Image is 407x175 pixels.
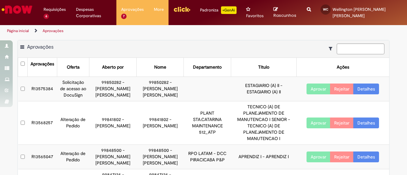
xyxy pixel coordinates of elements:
img: ServiceNow [1,3,33,16]
span: Despesas Corporativas [76,6,112,19]
ul: Trilhas de página [5,25,266,37]
td: 99848500 - [PERSON_NAME] [PERSON_NAME] [136,145,184,169]
button: Rejeitar [330,151,354,162]
th: Aprovações [28,58,57,77]
div: Departamento [193,64,222,71]
button: Rejeitar [330,84,354,94]
i: Mostrar filtros para: Suas Solicitações [329,46,335,51]
button: Aprovar [307,151,330,162]
div: Padroniza [200,6,237,14]
td: 99848500 - [PERSON_NAME] [PERSON_NAME] [89,145,137,169]
a: Detalhes [353,151,379,162]
td: Solicitação de acesso ao DocuSign [57,77,89,101]
p: +GenAi [221,6,237,14]
div: Nome [154,64,166,71]
span: 7 [121,14,127,19]
td: APRENDIZ I - APRENDIZ I [231,145,297,169]
span: Aprovações [121,6,144,13]
img: click_logo_yellow_360x200.png [173,4,190,14]
span: 6 [44,14,49,19]
span: WC [323,7,328,11]
a: Aprovações [43,28,64,33]
td: R13568257 [28,101,57,145]
div: Oferta [67,64,79,71]
td: RPO LATAM - DCC PIRACICABA P&P [184,145,231,169]
td: R13575384 [28,77,57,101]
td: R13565047 [28,145,57,169]
td: PLANT STA.CATARINA MAINTENANCE 512_ATP [184,101,231,145]
span: Wellington [PERSON_NAME] [PERSON_NAME] [333,7,386,18]
td: 99850282 - [PERSON_NAME] [PERSON_NAME] [89,77,137,101]
button: Aprovar [307,118,330,128]
button: Aprovar [307,84,330,94]
span: Favoritos [246,13,264,19]
span: More [154,6,164,13]
td: TECNICO (A) DE PLANEJAMENTO DE MANUTENCAO I SENIOR - TECNICO (A) DE PLANEJAMENTO DE MANUTENCAO I [231,101,297,145]
td: ESTAGIARIO (A) II - ESTAGIARIO (A) II [231,77,297,101]
button: Rejeitar [330,118,354,128]
td: 99841802 - [PERSON_NAME] [136,101,184,145]
td: 99841802 - [PERSON_NAME] [89,101,137,145]
span: Requisições [44,6,66,13]
div: Aprovações [31,61,54,67]
span: Aprovações [27,44,53,50]
td: Alteração de Pedido [57,101,89,145]
div: Aberto por [102,64,124,71]
div: Título [258,64,269,71]
span: Rascunhos [273,12,296,18]
a: Página inicial [7,28,29,33]
a: Detalhes [353,118,379,128]
div: Ações [337,64,349,71]
a: Rascunhos [273,7,297,18]
td: Alteração de Pedido [57,145,89,169]
a: Detalhes [353,84,379,94]
td: 99850282 - [PERSON_NAME] [PERSON_NAME] [136,77,184,101]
